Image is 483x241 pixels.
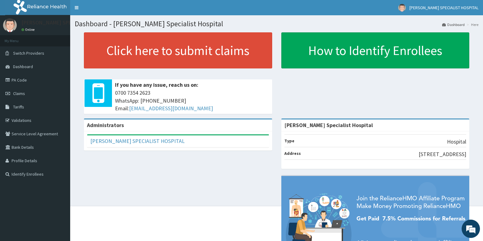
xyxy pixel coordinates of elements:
[129,105,213,112] a: [EMAIL_ADDRESS][DOMAIN_NAME]
[13,91,25,96] span: Claims
[398,4,406,12] img: User Image
[87,122,124,129] b: Administrators
[21,27,36,32] a: Online
[281,32,470,68] a: How to Identify Enrollees
[442,22,465,27] a: Dashboard
[84,32,272,68] a: Click here to submit claims
[115,89,269,112] span: 0700 7354 2623 WhatsApp: [PHONE_NUMBER] Email:
[284,151,301,156] b: Address
[90,137,185,144] a: [PERSON_NAME] SPECIALIST HOSPITAL
[75,20,478,28] h1: Dashboard - [PERSON_NAME] Specialist Hospital
[3,18,17,32] img: User Image
[409,5,478,10] span: [PERSON_NAME] SPECIALIST HOSPITAL
[284,122,373,129] strong: [PERSON_NAME] Specialist Hospital
[115,81,198,88] b: If you have any issue, reach us on:
[447,138,466,146] p: Hospital
[284,138,294,144] b: Type
[13,104,24,110] span: Tariffs
[13,50,44,56] span: Switch Providers
[21,20,115,25] p: [PERSON_NAME] SPECIALIST HOSPITAL
[465,22,478,27] li: Here
[419,150,466,158] p: [STREET_ADDRESS]
[13,64,33,69] span: Dashboard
